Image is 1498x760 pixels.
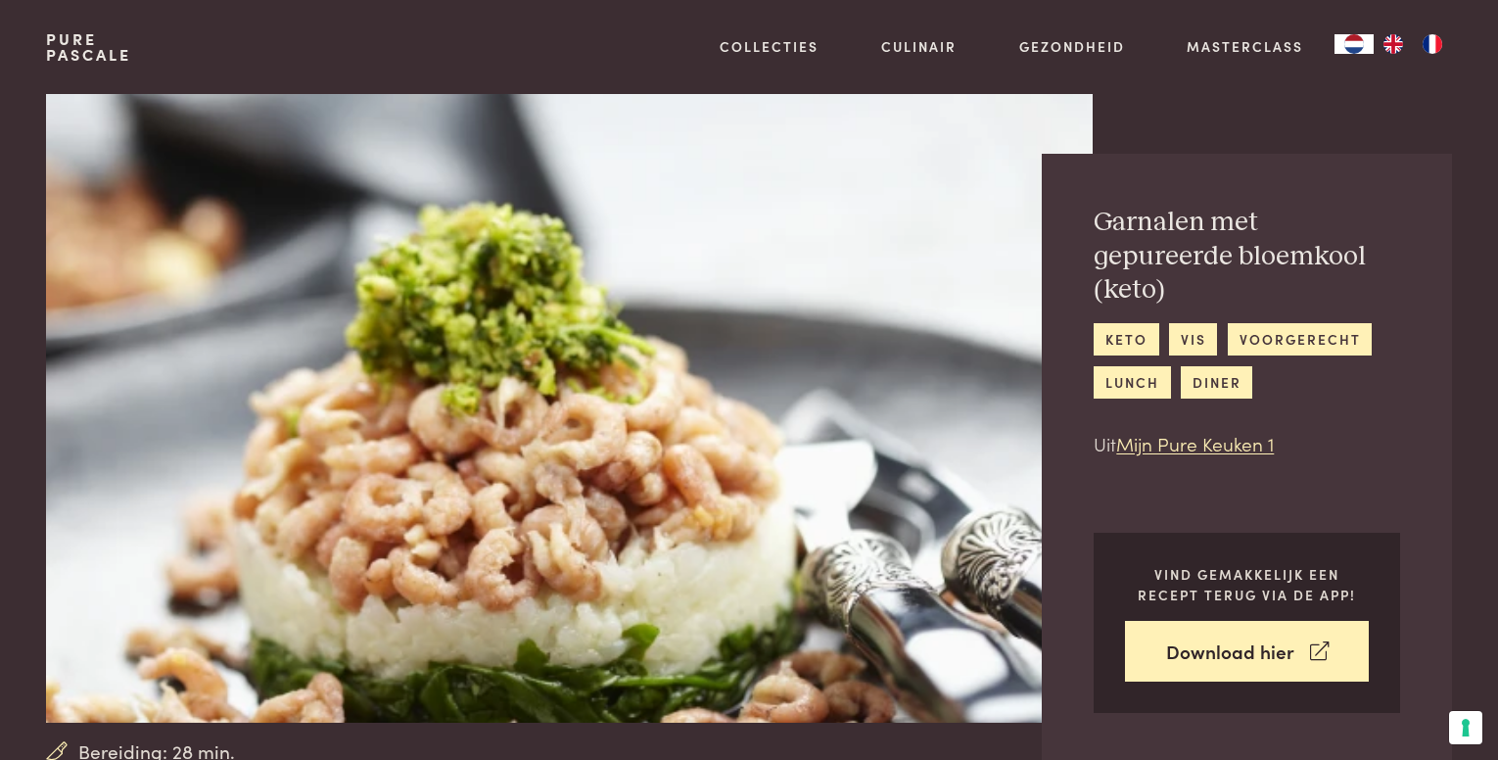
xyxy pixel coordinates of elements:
[720,36,819,57] a: Collecties
[1374,34,1413,54] a: EN
[1228,323,1372,356] a: voorgerecht
[1334,34,1374,54] a: NL
[1125,621,1369,683] a: Download hier
[1187,36,1303,57] a: Masterclass
[1334,34,1452,54] aside: Language selected: Nederlands
[1449,711,1482,744] button: Uw voorkeuren voor toestemming voor trackingtechnologieën
[1181,366,1252,399] a: diner
[1094,366,1170,399] a: lunch
[1116,430,1274,456] a: Mijn Pure Keuken 1
[1019,36,1125,57] a: Gezondheid
[1125,564,1369,604] p: Vind gemakkelijk een recept terug via de app!
[1094,323,1158,356] a: keto
[1374,34,1452,54] ul: Language list
[1413,34,1452,54] a: FR
[1094,206,1400,308] h2: Garnalen met gepureerde bloemkool (keto)
[46,31,131,63] a: PurePascale
[1094,430,1400,458] p: Uit
[1169,323,1217,356] a: vis
[46,94,1093,723] img: Garnalen met gepureerde bloemkool (keto)
[1334,34,1374,54] div: Language
[881,36,957,57] a: Culinair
